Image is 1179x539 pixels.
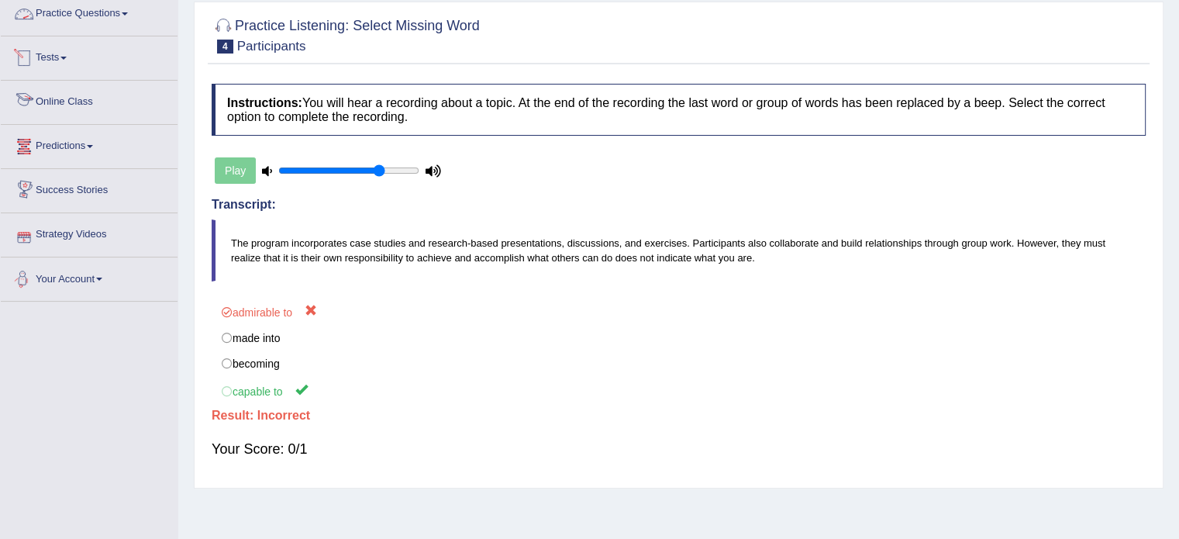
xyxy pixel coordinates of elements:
a: Predictions [1,125,178,164]
span: 4 [217,40,233,54]
div: Your Score: 0/1 [212,430,1146,468]
a: Tests [1,36,178,75]
h4: Transcript: [212,198,1146,212]
a: Online Class [1,81,178,119]
label: made into [212,325,1146,351]
a: Strategy Videos [1,213,178,252]
h4: You will hear a recording about a topic. At the end of the recording the last word or group of wo... [212,84,1146,136]
h2: Practice Listening: Select Missing Word [212,15,480,54]
blockquote: The program incorporates case studies and research-based presentations, discussions, and exercise... [212,219,1146,282]
h4: Result: [212,409,1146,423]
small: Participants [237,39,306,54]
label: capable to [212,376,1146,405]
label: becoming [212,351,1146,377]
b: Instructions: [227,96,302,109]
a: Success Stories [1,169,178,208]
label: admirable to [212,297,1146,326]
a: Your Account [1,257,178,296]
